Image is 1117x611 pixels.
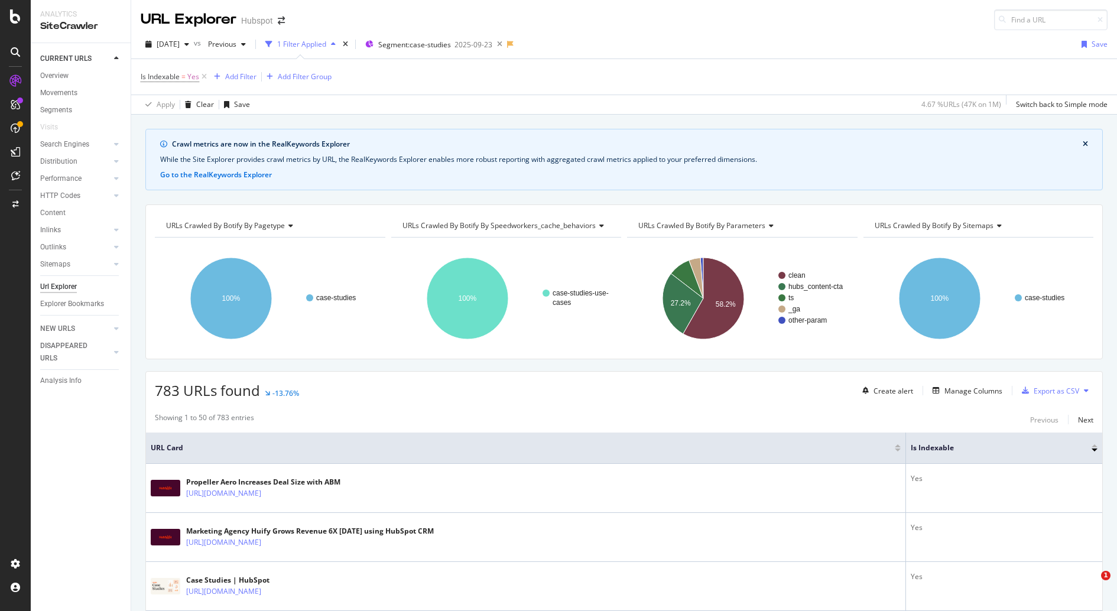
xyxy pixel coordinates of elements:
[930,294,949,303] text: 100%
[716,300,736,308] text: 58.2%
[172,139,1083,149] div: Crawl metrics are now in the RealKeywords Explorer
[40,258,111,271] a: Sitemaps
[40,323,111,335] a: NEW URLS
[278,71,332,82] div: Add Filter Group
[402,220,596,230] span: URLs Crawled By Botify By speedworkers_cache_behaviors
[151,480,180,496] img: main image
[1034,386,1079,396] div: Export as CSV
[40,323,75,335] div: NEW URLS
[186,487,261,499] a: [URL][DOMAIN_NAME]
[928,383,1002,398] button: Manage Columns
[157,39,180,49] span: 2025 Sep. 30th
[141,95,175,114] button: Apply
[40,340,100,365] div: DISAPPEARED URLS
[155,381,260,400] span: 783 URLs found
[186,477,340,487] div: Propeller Aero Increases Deal Size with ABM
[40,70,122,82] a: Overview
[671,299,691,307] text: 27.2%
[277,39,326,49] div: 1 Filter Applied
[874,386,913,396] div: Create alert
[40,155,111,168] a: Distribution
[40,298,122,310] a: Explorer Bookmarks
[40,138,89,151] div: Search Engines
[222,294,241,303] text: 100%
[272,388,299,398] div: -13.76%
[141,9,236,30] div: URL Explorer
[863,247,1094,350] svg: A chart.
[40,190,80,202] div: HTTP Codes
[151,529,180,545] img: main image
[241,15,273,27] div: Hubspot
[180,95,214,114] button: Clear
[145,129,1103,190] div: info banner
[151,578,180,594] img: main image
[186,526,434,537] div: Marketing Agency Huify Grows Revenue 6X [DATE] using HubSpot CRM
[40,207,122,219] a: Content
[186,537,261,548] a: [URL][DOMAIN_NAME]
[361,35,492,54] button: Segment:case-studies2025-09-23
[40,375,122,387] a: Analysis Info
[788,271,806,279] text: clean
[234,99,250,109] div: Save
[209,70,256,84] button: Add Filter
[40,224,61,236] div: Inlinks
[160,170,272,180] button: Go to the RealKeywords Explorer
[219,95,250,114] button: Save
[40,258,70,271] div: Sitemaps
[262,70,332,84] button: Add Filter Group
[458,294,476,303] text: 100%
[186,586,261,597] a: [URL][DOMAIN_NAME]
[40,375,82,387] div: Analysis Info
[186,575,313,586] div: Case Studies | HubSpot
[40,281,77,293] div: Url Explorer
[1080,136,1091,152] button: close banner
[225,71,256,82] div: Add Filter
[911,443,1074,453] span: Is Indexable
[638,220,765,230] span: URLs Crawled By Botify By parameters
[40,340,111,365] a: DISAPPEARED URLS
[911,522,1097,533] div: Yes
[40,121,58,134] div: Visits
[40,138,111,151] a: Search Engines
[40,87,122,99] a: Movements
[40,19,121,33] div: SiteCrawler
[553,289,609,297] text: case-studies-use-
[40,53,111,65] a: CURRENT URLS
[391,247,622,350] svg: A chart.
[553,298,571,307] text: cases
[40,9,121,19] div: Analytics
[1078,415,1093,425] div: Next
[1077,571,1105,599] iframe: Intercom live chat
[788,294,794,302] text: ts
[1030,415,1058,425] div: Previous
[40,70,69,82] div: Overview
[911,571,1097,582] div: Yes
[378,40,451,50] span: Segment: case-studies
[788,305,800,313] text: _ga
[627,247,858,350] div: A chart.
[40,104,72,116] div: Segments
[340,38,350,50] div: times
[141,71,180,82] span: Is Indexable
[40,207,66,219] div: Content
[1092,39,1108,49] div: Save
[196,99,214,109] div: Clear
[40,241,111,253] a: Outlinks
[788,316,827,324] text: other-param
[944,386,1002,396] div: Manage Columns
[40,155,77,168] div: Distribution
[1011,95,1108,114] button: Switch back to Simple mode
[1101,571,1110,580] span: 1
[1077,35,1108,54] button: Save
[181,71,186,82] span: =
[40,241,66,253] div: Outlinks
[994,9,1108,30] input: Find a URL
[166,220,285,230] span: URLs Crawled By Botify By pagetype
[155,247,385,350] svg: A chart.
[316,294,356,302] text: case-studies
[40,281,122,293] a: Url Explorer
[40,121,70,134] a: Visits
